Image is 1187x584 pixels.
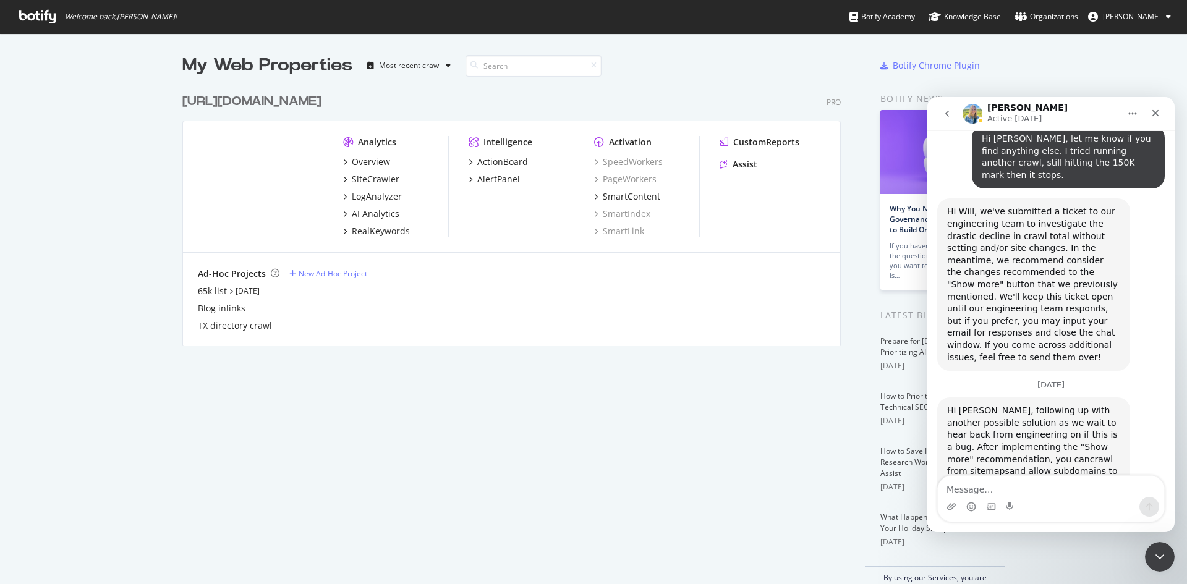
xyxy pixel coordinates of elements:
a: How to Prioritize and Accelerate Technical SEO with Botify Assist [880,391,991,412]
div: ActionBoard [477,156,528,168]
div: AI Analytics [352,208,399,220]
a: ActionBoard [469,156,528,168]
button: Start recording [79,405,88,415]
a: How to Save Hours on Content and Research Workflows with Botify Assist [880,446,1000,478]
div: Overview [352,156,390,168]
div: Botify Academy [849,11,915,23]
a: Overview [343,156,390,168]
div: My Web Properties [182,53,352,78]
a: SmartLink [594,225,644,237]
div: Meghan says… [10,300,237,500]
div: SmartContent [603,190,660,203]
div: SiteCrawler [352,173,399,185]
div: RealKeywords [352,225,410,237]
a: SiteCrawler [343,173,399,185]
div: Latest Blog Posts [880,308,1005,322]
iframe: Intercom live chat [1145,542,1175,572]
span: Welcome back, [PERSON_NAME] ! [65,12,177,22]
div: [DATE] [880,360,1005,371]
div: Analytics [358,136,396,148]
a: Assist [720,158,757,171]
span: Will Kramer [1103,11,1161,22]
a: [URL][DOMAIN_NAME] [182,93,326,111]
div: Hi [PERSON_NAME], following up with another possible solution as we wait to hear back from engine... [10,300,203,473]
a: AlertPanel [469,173,520,185]
a: New Ad-Hoc Project [289,268,367,279]
a: LogAnalyzer [343,190,402,203]
div: Organizations [1015,11,1078,23]
div: Assist [733,158,757,171]
a: RealKeywords [343,225,410,237]
div: Botify news [880,92,1005,106]
a: [DATE] [236,286,260,296]
div: Intelligence [483,136,532,148]
div: [DATE] [880,481,1005,493]
a: AI Analytics [343,208,399,220]
button: Send a message… [212,400,232,420]
div: LogAnalyzer [352,190,402,203]
div: Ad-Hoc Projects [198,268,266,280]
a: SmartContent [594,190,660,203]
a: PageWorkers [594,173,657,185]
a: What Happens When ChatGPT Is Your Holiday Shopper? [880,512,992,533]
iframe: Intercom live chat [927,97,1175,532]
a: SmartIndex [594,208,650,220]
a: Botify Chrome Plugin [880,59,980,72]
button: Gif picker [59,405,69,415]
div: AlertPanel [477,173,520,185]
div: Pro [827,97,841,108]
button: Emoji picker [39,405,49,415]
div: Botify Chrome Plugin [893,59,980,72]
div: Knowledge Base [929,11,1001,23]
button: Upload attachment [19,405,29,415]
a: CustomReports [720,136,799,148]
input: Search [466,55,602,77]
a: SpeedWorkers [594,156,663,168]
a: Why You Need an AI Bot Governance Plan (and How to Build One) [890,203,986,235]
div: [URL][DOMAIN_NAME] [182,93,321,111]
div: [DATE] [880,415,1005,426]
div: CustomReports [733,136,799,148]
a: Prepare for [DATE][DATE] 2025 by Prioritizing AI Search Visibility [880,336,999,357]
div: Activation [609,136,652,148]
div: [DATE] [880,536,1005,548]
div: grid [182,78,851,346]
div: New Ad-Hoc Project [299,268,367,279]
img: Why You Need an AI Bot Governance Plan (and How to Build One) [880,110,1004,194]
button: [PERSON_NAME] [1078,7,1181,27]
a: 65k list [198,285,227,297]
div: Hi [PERSON_NAME], following up with another possible solution as we wait to hear back from engine... [20,308,193,465]
a: Blog inlinks [198,302,245,315]
img: https://www.rula.com/ [198,136,323,236]
a: TX directory crawl [198,320,272,332]
div: If you haven’t yet grappled with the question of what AI traffic you want to keep or block, now is… [890,241,995,281]
button: Most recent crawl [362,56,456,75]
div: Most recent crawl [379,62,441,69]
textarea: Message… [11,379,237,400]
